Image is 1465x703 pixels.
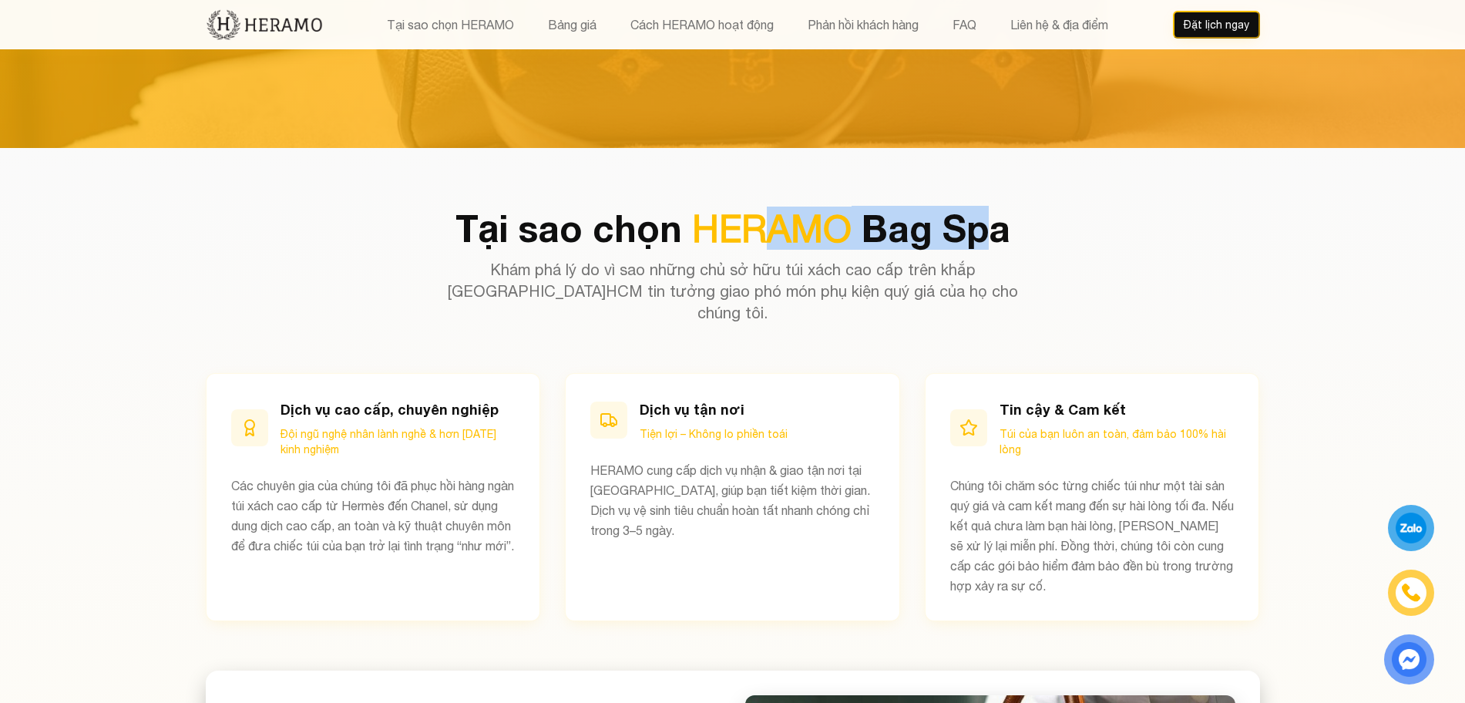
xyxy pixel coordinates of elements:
p: Túi của bạn luôn an toàn, đảm bảo 100% hài lòng [1000,426,1235,457]
p: Tiện lợi – Không lo phiền toái [640,426,788,442]
p: Chúng tôi chăm sóc từng chiếc túi như một tài sản quý giá và cam kết mang đến sự hài lòng tối đa.... [950,476,1235,596]
button: Đặt lịch ngay [1173,11,1260,39]
span: HERAMO [692,207,852,250]
a: phone-icon [1390,572,1432,614]
button: FAQ [948,15,981,35]
button: Phản hồi khách hàng [803,15,923,35]
button: Tại sao chọn HERAMO [382,15,519,35]
p: HERAMO cung cấp dịch vụ nhận & giao tận nơi tại [GEOGRAPHIC_DATA], giúp bạn tiết kiệm thời gian. ... [590,460,875,540]
p: Đội ngũ nghệ nhân lành nghề & hơn [DATE] kinh nghiệm [281,426,516,457]
img: new-logo.3f60348b.png [206,8,324,41]
h3: Dịch vụ tận nơi [640,399,788,420]
p: Các chuyên gia của chúng tôi đã phục hồi hàng ngàn túi xách cao cấp từ Hermès đến Chanel, sử dụng... [231,476,516,556]
img: phone-icon [1403,584,1420,601]
h3: Tin cậy & Cam kết [1000,399,1235,420]
button: Cách HERAMO hoạt động [626,15,778,35]
p: Khám phá lý do vì sao những chủ sở hữu túi xách cao cấp trên khắp [GEOGRAPHIC_DATA]HCM tin tưởng ... [437,259,1029,324]
h3: Dịch vụ cao cấp, chuyên nghiệp [281,399,516,420]
button: Liên hệ & địa điểm [1006,15,1113,35]
button: Bảng giá [543,15,601,35]
h2: Tại sao chọn Bag Spa [206,210,1260,247]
